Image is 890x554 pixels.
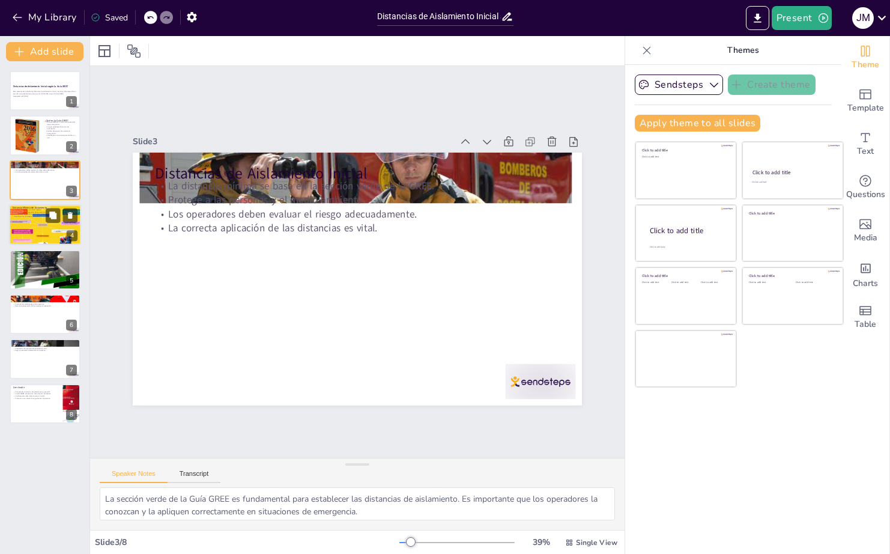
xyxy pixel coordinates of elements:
[852,6,874,30] button: j m
[10,339,80,379] div: 7
[176,123,576,228] p: Distancias de Aislamiento Inicial
[13,166,77,169] p: Protege a las personas y el medio ambiente.
[13,95,77,97] p: Generated with [URL]
[66,409,77,420] div: 8
[527,537,555,548] div: 39 %
[746,6,769,30] button: Export to PowerPoint
[13,260,77,263] p: Asegura la protección de todos los involucrados.
[66,365,77,376] div: 7
[13,343,77,345] p: Aislamiento del área es esencial.
[841,36,889,79] div: Change the overall theme
[13,395,59,397] p: La educación sobre estos temas es crucial.
[841,252,889,296] div: Add charts and graphs
[13,213,77,216] p: Los operadores deben respetar esta distancia.
[728,75,816,95] button: Create theme
[772,6,832,30] button: Present
[13,305,77,308] p: Garantiza preparación de los equipos de respuesta.
[13,391,59,393] p: Comprender distancias de aislamiento es esencial.
[66,141,77,152] div: 2
[13,206,77,210] p: Distancia Mínima de Aislamiento
[10,160,80,200] div: 3
[45,118,77,122] p: ¿Qué es la Guía GREE?
[852,7,874,29] div: j m
[174,139,572,237] p: La distancia mínima se basa en la sección verde de la GREE.
[13,348,77,350] p: Preparación de equipos de respuesta es vital.
[9,8,82,27] button: My Library
[168,166,566,264] p: Los operadores deben evaluar el riesgo adecuadamente.
[13,91,77,95] p: Esta presentación aborda las distancias de aislamiento inicial y acciones de protección en caso d...
[841,296,889,339] div: Add a table
[13,162,77,166] p: Distancias de Aislamiento Inicial
[13,211,77,213] p: Es crucial para la seguridad de las personas.
[100,487,615,520] textarea: La sección verde de la Guía GREE es fundamental para establecer las distancias de aislamiento. Es...
[45,121,77,125] p: La Guía GREE es un documento esencial para emergencias.
[855,318,876,331] span: Table
[10,115,80,155] div: 2
[171,152,569,250] p: Protege a las personas y el medio ambiente.
[10,384,80,424] div: 8
[642,273,728,278] div: Click to add title
[6,42,83,61] button: Add slide
[749,273,835,278] div: Click to add title
[13,251,77,255] p: Acciones de Protección
[749,210,835,215] div: Click to add title
[671,281,698,284] div: Click to add text
[841,209,889,252] div: Add images, graphics, shapes or video
[67,231,77,242] div: 4
[650,226,727,236] div: Click to add title
[841,166,889,209] div: Get real-time input from your audience
[66,96,77,107] div: 1
[127,44,141,58] span: Position
[9,204,81,245] div: 4
[13,397,59,400] p: Promover una cultura de seguridad es importante.
[66,186,77,196] div: 3
[10,294,80,334] div: 6
[752,181,832,184] div: Click to add text
[162,92,476,169] div: Slide 3
[796,281,834,284] div: Click to add text
[13,303,77,305] p: Promueve la colaboración entre agencias.
[13,171,77,174] p: La correcta aplicación de las distancias es vital.
[701,281,728,284] div: Click to add text
[13,258,77,261] p: Seguir protocolos evita accidentes adicionales.
[100,470,168,483] button: Speaker Notes
[45,126,77,130] p: La guía establece distancias de aislamiento.
[854,231,877,245] span: Media
[13,350,77,352] p: Seguir protocolos establecidos es necesario.
[853,277,878,290] span: Charts
[576,538,617,547] span: Single View
[66,320,77,330] div: 6
[13,85,68,88] strong: Distancias de Aislamiento Inicial según la Guía GREE
[13,392,59,395] p: La Guía GREE proporciona herramientas necesarias.
[165,180,563,278] p: La correcta aplicación de las distancias es vital.
[635,115,760,132] button: Apply theme to all slides
[642,281,669,284] div: Click to add text
[847,102,884,115] span: Template
[46,209,60,223] button: Duplicate Slide
[45,134,77,138] p: Clasificada en secciones para facilitar su uso.
[13,209,77,212] p: La distancia mínima es de 50 metros.
[95,41,114,61] div: Layout
[642,148,728,153] div: Click to add title
[13,341,77,344] p: Resumen de Acciones
[168,470,221,483] button: Transcript
[13,345,77,348] p: Notificación a las autoridades es crucial.
[13,165,77,167] p: La distancia mínima se basa en la sección verde de la GREE.
[91,12,128,23] div: Saved
[857,145,874,158] span: Text
[656,36,829,65] p: Themes
[13,385,59,389] p: Conclusión
[10,71,80,111] div: 1
[95,537,399,548] div: Slide 3 / 8
[377,8,501,25] input: Insert title
[635,75,723,95] button: Sendsteps
[13,296,77,300] p: Importancia de la Guía GREE
[13,169,77,171] p: Los operadores deben evaluar el riesgo adecuadamente.
[841,79,889,123] div: Add ready made slides
[642,156,728,159] div: Click to add text
[650,246,725,249] div: Click to add body
[13,256,77,258] p: Utilizar iluminación adecuada es esencial.
[10,250,80,290] div: 5
[13,300,77,303] p: Ayuda a gestionar emergencias adecuadamente.
[13,299,77,301] p: Vital para la seguridad pública.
